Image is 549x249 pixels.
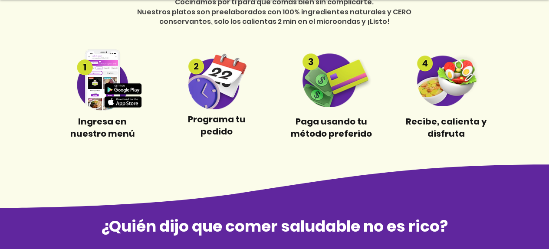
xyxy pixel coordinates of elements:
span: ¿Quién dijo que comer saludable no es rico? [101,215,448,237]
span: Ingresa en nuestro menú [70,115,135,140]
span: Paga usando tu método preferido [291,115,372,140]
iframe: Messagebird Livechat Widget [499,199,540,240]
img: Step 2 compress.png [176,50,257,109]
span: Programa tu pedido [188,113,246,138]
img: Step 4 compress.png [406,53,487,106]
span: Nuestros platos son preelaborados con 100% ingredientes naturales y CERO conservantes, solo los c... [137,7,411,26]
img: Step3 compress.png [291,52,372,107]
span: Recibe, calienta y disfruta [406,115,487,140]
img: Step 1 compress.png [62,49,143,111]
